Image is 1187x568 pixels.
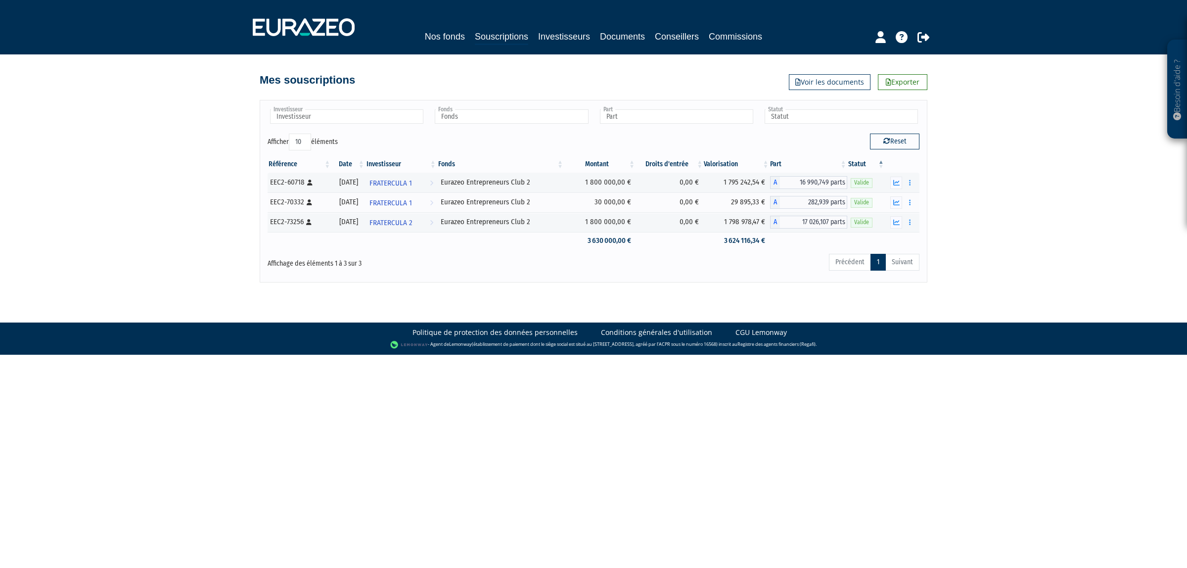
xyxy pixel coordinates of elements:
td: 0,00 € [636,192,704,212]
td: 29 895,33 € [704,192,770,212]
label: Afficher éléments [268,134,338,150]
span: A [770,216,780,229]
span: 17 026,107 parts [780,216,848,229]
th: Référence : activer pour trier la colonne par ordre croissant [268,156,331,173]
th: Statut : activer pour trier la colonne par ordre d&eacute;croissant [847,156,885,173]
span: 282,939 parts [780,196,848,209]
span: Valide [851,178,872,188]
i: Voir l'investisseur [430,214,433,232]
h4: Mes souscriptions [260,74,355,86]
a: Conseillers [655,30,699,44]
a: Voir les documents [789,74,870,90]
a: FRATERCULA 1 [365,192,437,212]
td: 3 630 000,00 € [564,232,636,249]
span: A [770,176,780,189]
div: A - Eurazeo Entrepreneurs Club 2 [770,196,848,209]
div: A - Eurazeo Entrepreneurs Club 2 [770,216,848,229]
a: Politique de protection des données personnelles [412,328,578,337]
span: 16 990,749 parts [780,176,848,189]
p: Besoin d'aide ? [1172,45,1183,134]
a: CGU Lemonway [735,328,787,337]
i: [Français] Personne physique [306,219,312,225]
a: Documents [600,30,645,44]
td: 1 798 978,47 € [704,212,770,232]
a: FRATERCULA 2 [365,212,437,232]
td: 1 795 242,54 € [704,173,770,192]
div: EEC2-73256 [270,217,328,227]
div: Eurazeo Entrepreneurs Club 2 [441,177,561,188]
img: 1732889491-logotype_eurazeo_blanc_rvb.png [253,18,355,36]
div: - Agent de (établissement de paiement dont le siège social est situé au [STREET_ADDRESS], agréé p... [10,340,1177,350]
i: [Français] Personne physique [307,199,312,205]
i: [Français] Personne physique [307,180,313,186]
span: A [770,196,780,209]
img: logo-lemonway.png [390,340,428,350]
div: EEC2-70332 [270,197,328,207]
span: FRATERCULA 2 [369,214,412,232]
td: 0,00 € [636,212,704,232]
td: 0,00 € [636,173,704,192]
th: Investisseur: activer pour trier la colonne par ordre croissant [365,156,437,173]
a: 1 [870,254,886,271]
td: 1 800 000,00 € [564,173,636,192]
th: Montant: activer pour trier la colonne par ordre croissant [564,156,636,173]
a: Commissions [709,30,762,44]
span: Valide [851,198,872,207]
div: A - Eurazeo Entrepreneurs Club 2 [770,176,848,189]
button: Reset [870,134,919,149]
div: EEC2-60718 [270,177,328,188]
select: Afficheréléments [289,134,311,150]
i: Voir l'investisseur [430,194,433,212]
a: FRATERCULA 1 [365,173,437,192]
span: FRATERCULA 1 [369,194,412,212]
div: [DATE] [335,177,362,188]
a: Conditions générales d'utilisation [601,328,712,337]
div: [DATE] [335,197,362,207]
span: Valide [851,218,872,227]
span: FRATERCULA 1 [369,174,412,192]
th: Valorisation: activer pour trier la colonne par ordre croissant [704,156,770,173]
td: 30 000,00 € [564,192,636,212]
div: [DATE] [335,217,362,227]
th: Part: activer pour trier la colonne par ordre croissant [770,156,848,173]
td: 3 624 116,34 € [704,232,770,249]
td: 1 800 000,00 € [564,212,636,232]
a: Souscriptions [475,30,528,45]
i: Voir l'investisseur [430,174,433,192]
div: Eurazeo Entrepreneurs Club 2 [441,197,561,207]
a: Lemonway [449,341,472,347]
a: Registre des agents financiers (Regafi) [737,341,816,347]
a: Exporter [878,74,927,90]
div: Eurazeo Entrepreneurs Club 2 [441,217,561,227]
a: Investisseurs [538,30,590,44]
th: Date: activer pour trier la colonne par ordre croissant [331,156,365,173]
th: Droits d'entrée: activer pour trier la colonne par ordre croissant [636,156,704,173]
div: Affichage des éléments 1 à 3 sur 3 [268,253,531,269]
th: Fonds: activer pour trier la colonne par ordre croissant [437,156,564,173]
a: Nos fonds [425,30,465,44]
